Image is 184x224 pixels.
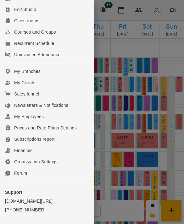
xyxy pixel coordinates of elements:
div: Newsletters & Notifications [14,102,68,108]
div: Courses and Groups [14,29,56,35]
a: [DOMAIN_NAME][URL] [5,198,89,204]
div: Edit Studio [14,6,36,13]
div: Recurrent Schedule [14,40,54,46]
div: Subscriptions report [14,136,55,142]
div: Finances [14,147,32,154]
p: Support [5,189,89,195]
div: Class rooms [14,18,39,24]
div: Uninvoiced Attendance [14,52,60,58]
a: [PHONE_NUMBER] [5,207,89,213]
div: My Branches [14,68,41,74]
div: Forum [14,170,27,176]
div: My Clients [14,79,35,86]
div: My Employees [14,113,44,120]
div: Sales funnel [14,91,39,97]
div: Prices and Rate Plans Settings [14,125,77,131]
div: Organization Settings [14,159,58,165]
